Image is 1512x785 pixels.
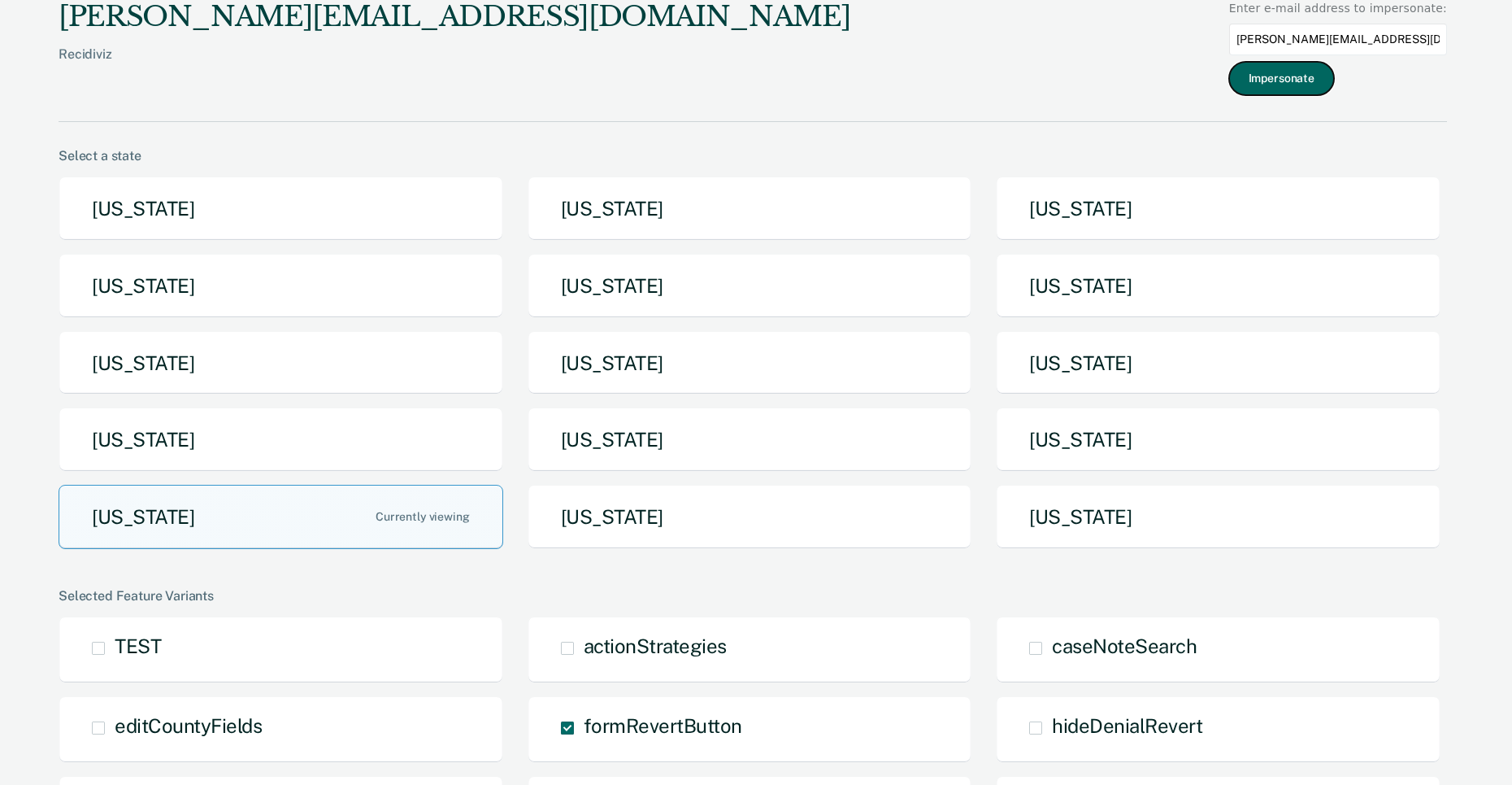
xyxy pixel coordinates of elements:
div: Recidiviz [59,46,850,88]
button: [US_STATE] [528,331,972,395]
input: Enter an email to impersonate... [1229,24,1447,55]
button: [US_STATE] [59,177,503,241]
button: [US_STATE] [528,485,972,549]
span: actionStrategies [584,635,727,657]
button: [US_STATE] [528,177,972,241]
button: [US_STATE] [59,254,503,318]
button: [US_STATE] [528,408,972,472]
span: TEST [115,635,161,657]
button: [US_STATE] [996,485,1440,549]
button: [US_STATE] [528,254,972,318]
span: caseNoteSearch [1052,635,1197,657]
button: [US_STATE] [996,254,1440,318]
div: Selected Feature Variants [59,588,1447,604]
div: Select a state [59,148,1447,164]
span: editCountyFields [115,714,262,737]
button: [US_STATE] [59,485,503,549]
button: [US_STATE] [996,408,1440,472]
button: [US_STATE] [996,331,1440,395]
span: formRevertButton [584,714,742,737]
span: hideDenialRevert [1052,714,1202,737]
button: [US_STATE] [59,408,503,472]
button: [US_STATE] [996,177,1440,241]
button: Impersonate [1229,62,1334,95]
button: [US_STATE] [59,331,503,395]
